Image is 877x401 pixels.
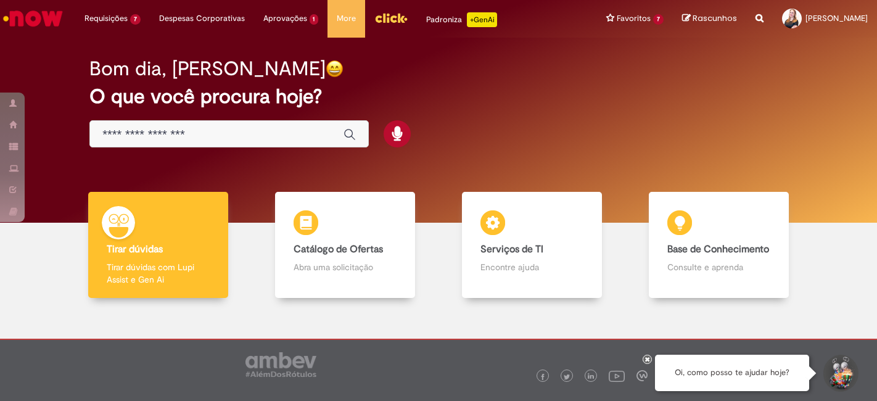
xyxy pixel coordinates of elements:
[107,261,210,286] p: Tirar dúvidas com Lupi Assist e Gen Ai
[130,14,141,25] span: 7
[84,12,128,25] span: Requisições
[107,243,163,255] b: Tirar dúvidas
[252,192,439,299] a: Catálogo de Ofertas Abra uma solicitação
[467,12,497,27] p: +GenAi
[480,261,584,273] p: Encontre ajuda
[439,192,625,299] a: Serviços de TI Encontre ajuda
[636,370,648,381] img: logo_footer_workplace.png
[294,261,397,273] p: Abra uma solicitação
[653,14,664,25] span: 7
[310,14,319,25] span: 1
[805,13,868,23] span: [PERSON_NAME]
[667,261,771,273] p: Consulte e aprenda
[89,86,788,107] h2: O que você procura hoje?
[245,352,316,377] img: logo_footer_ambev_rotulo_gray.png
[564,374,570,380] img: logo_footer_twitter.png
[89,58,326,80] h2: Bom dia, [PERSON_NAME]
[682,13,737,25] a: Rascunhos
[617,12,651,25] span: Favoritos
[159,12,245,25] span: Despesas Corporativas
[337,12,356,25] span: More
[625,192,812,299] a: Base de Conhecimento Consulte e aprenda
[540,374,546,380] img: logo_footer_facebook.png
[1,6,65,31] img: ServiceNow
[693,12,737,24] span: Rascunhos
[326,60,344,78] img: happy-face.png
[667,243,769,255] b: Base de Conhecimento
[588,373,594,381] img: logo_footer_linkedin.png
[374,9,408,27] img: click_logo_yellow_360x200.png
[65,192,252,299] a: Tirar dúvidas Tirar dúvidas com Lupi Assist e Gen Ai
[609,368,625,384] img: logo_footer_youtube.png
[294,243,383,255] b: Catálogo de Ofertas
[480,243,543,255] b: Serviços de TI
[426,12,497,27] div: Padroniza
[655,355,809,391] div: Oi, como posso te ajudar hoje?
[263,12,307,25] span: Aprovações
[821,355,858,392] button: Iniciar Conversa de Suporte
